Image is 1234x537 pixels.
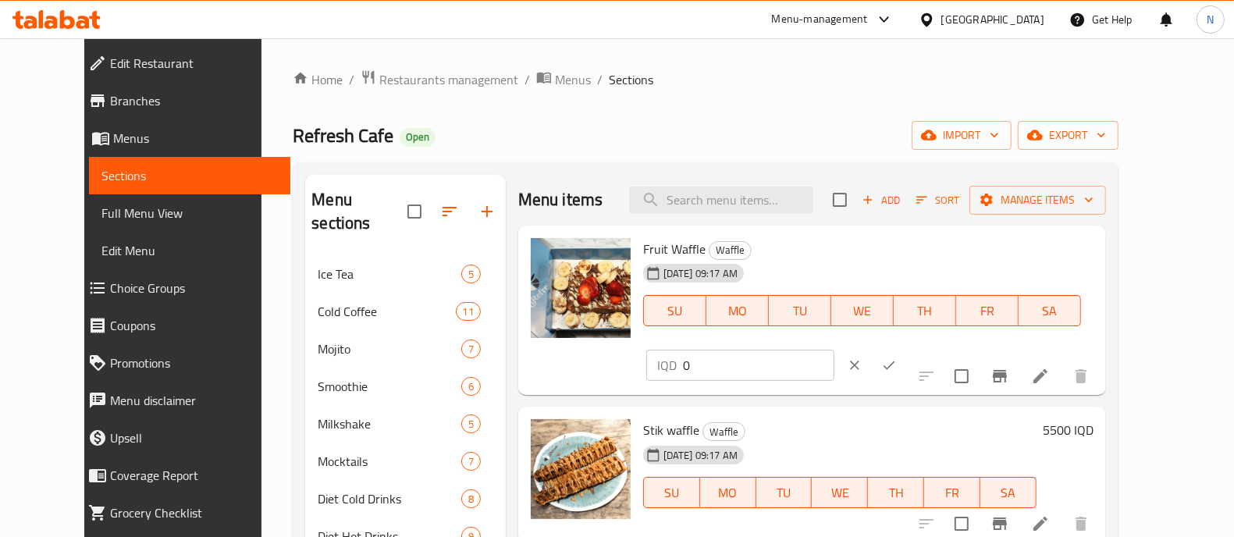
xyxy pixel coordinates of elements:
[461,265,481,283] div: items
[643,477,700,508] button: SU
[305,368,505,405] div: Smoothie6
[924,126,999,145] span: import
[76,269,290,307] a: Choice Groups
[756,477,813,508] button: TU
[318,302,455,321] span: Cold Coffee
[531,419,631,519] img: Stik waffle
[461,489,481,508] div: items
[400,128,436,147] div: Open
[969,186,1106,215] button: Manage items
[462,379,480,394] span: 6
[1030,126,1106,145] span: export
[650,300,700,322] span: SU
[305,330,505,368] div: Mojito7
[1019,295,1081,326] button: SA
[293,70,343,89] a: Home
[461,377,481,396] div: items
[400,130,436,144] span: Open
[318,489,461,508] span: Diet Cold Drinks
[1031,514,1050,533] a: Edit menu item
[76,44,290,82] a: Edit Restaurant
[518,188,603,212] h2: Menu items
[713,300,763,322] span: MO
[650,482,694,504] span: SU
[924,477,980,508] button: FR
[76,344,290,382] a: Promotions
[462,267,480,282] span: 5
[657,266,744,281] span: [DATE] 09:17 AM
[900,300,950,322] span: TH
[818,482,862,504] span: WE
[293,118,393,153] span: Refresh Cafe
[76,457,290,494] a: Coverage Report
[700,477,756,508] button: MO
[318,265,461,283] span: Ice Tea
[1062,357,1100,395] button: delete
[657,356,677,375] p: IQD
[837,348,872,382] button: clear
[823,183,856,216] span: Select section
[709,241,752,260] div: Waffle
[76,419,290,457] a: Upsell
[769,295,831,326] button: TU
[76,382,290,419] a: Menu disclaimer
[305,405,505,443] div: Milkshake5
[361,69,518,90] a: Restaurants management
[462,454,480,469] span: 7
[1043,419,1094,441] h6: 5500 IQD
[110,429,278,447] span: Upsell
[1207,11,1214,28] span: N
[930,482,974,504] span: FR
[318,340,461,358] span: Mojito
[318,377,461,396] div: Smoothie
[982,190,1094,210] span: Manage items
[110,466,278,485] span: Coverage Report
[657,448,744,463] span: [DATE] 09:17 AM
[525,70,530,89] li: /
[462,417,480,432] span: 5
[872,348,906,382] button: ok
[461,414,481,433] div: items
[462,492,480,507] span: 8
[110,91,278,110] span: Branches
[305,255,505,293] div: Ice Tea5
[912,188,963,212] button: Sort
[1018,121,1118,150] button: export
[101,166,278,185] span: Sections
[860,191,902,209] span: Add
[89,194,290,232] a: Full Menu View
[894,295,956,326] button: TH
[643,237,706,261] span: Fruit Waffle
[980,477,1037,508] button: SA
[906,188,969,212] span: Sort items
[609,70,653,89] span: Sections
[597,70,603,89] li: /
[318,414,461,433] span: Milkshake
[462,342,480,357] span: 7
[461,452,481,471] div: items
[856,188,906,212] span: Add item
[956,295,1019,326] button: FR
[349,70,354,89] li: /
[76,494,290,532] a: Grocery Checklist
[709,241,751,259] span: Waffle
[89,232,290,269] a: Edit Menu
[643,295,706,326] button: SU
[398,195,431,228] span: Select all sections
[831,295,894,326] button: WE
[110,316,278,335] span: Coupons
[431,193,468,230] span: Sort sections
[318,452,461,471] span: Mocktails
[456,302,481,321] div: items
[763,482,806,504] span: TU
[305,293,505,330] div: Cold Coffee11
[856,188,906,212] button: Add
[379,70,518,89] span: Restaurants management
[703,423,745,441] span: Waffle
[89,157,290,194] a: Sections
[536,69,591,90] a: Menus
